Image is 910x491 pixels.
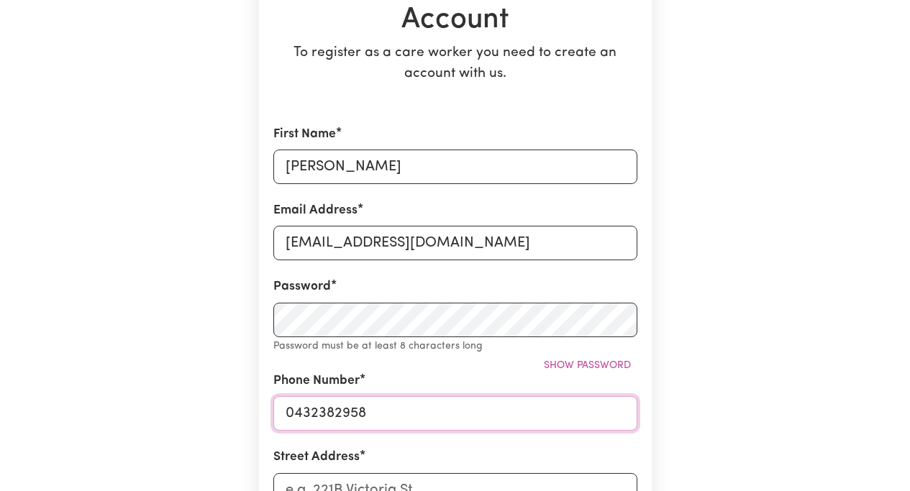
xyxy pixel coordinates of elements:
input: e.g. daniela.d88@gmail.com [273,226,637,260]
p: To register as a care worker you need to create an account with us. [273,43,637,85]
span: Show password [544,360,631,371]
label: Email Address [273,201,358,220]
input: e.g. Daniela [273,150,637,184]
label: Password [273,277,331,296]
input: e.g. 0412 345 678 [273,396,637,431]
button: Show password [537,354,637,377]
label: First Name [273,125,336,144]
label: Phone Number [273,372,360,390]
label: Street Address [273,448,360,467]
small: Password must be at least 8 characters long [273,341,483,352]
